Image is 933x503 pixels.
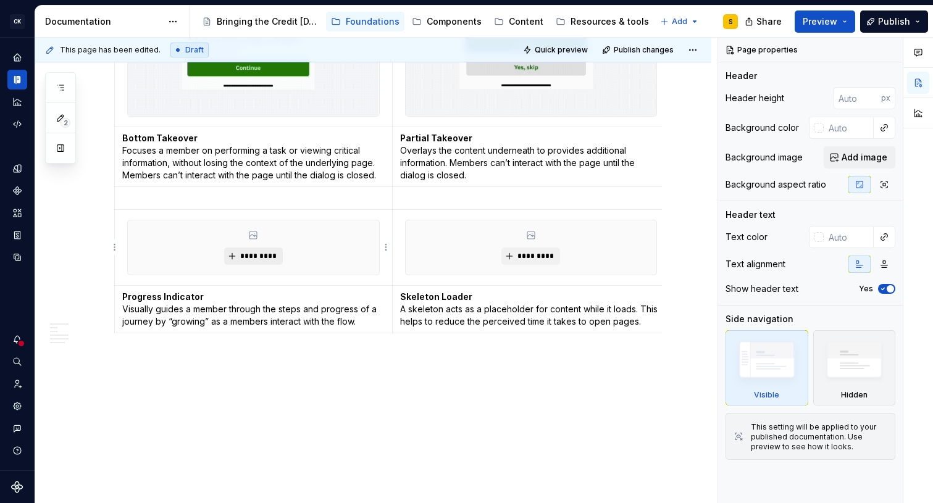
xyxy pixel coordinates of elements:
[185,45,204,55] span: Draft
[400,132,663,181] p: Overlays the content underneath to provides additional information. Members can’t interact with t...
[197,9,654,34] div: Page tree
[813,330,896,405] div: Hidden
[881,93,890,103] p: px
[803,15,837,28] span: Preview
[122,291,204,302] strong: Progress Indicator
[7,352,27,372] button: Search ⌘K
[860,10,928,33] button: Publish
[400,291,663,328] p: A skeleton acts as a placeholder for content while it loads. This helps to reduce the perceived t...
[7,247,27,267] a: Data sources
[122,291,385,328] p: Visually guides a member through the steps and progress of a journey by “growing” as a members in...
[824,226,874,248] input: Auto
[400,291,472,302] strong: Skeleton Loader
[10,14,25,29] div: CK
[489,12,548,31] a: Content
[7,330,27,349] button: Notifications
[7,396,27,416] a: Settings
[842,151,887,164] span: Add image
[7,225,27,245] a: Storybook stories
[729,17,733,27] div: S
[7,114,27,134] a: Code automation
[726,122,799,134] div: Background color
[7,418,27,438] button: Contact support
[726,178,826,191] div: Background aspect ratio
[834,87,881,109] input: Auto
[726,151,803,164] div: Background image
[726,283,798,295] div: Show header text
[45,15,162,28] div: Documentation
[346,15,400,28] div: Foundations
[726,209,776,221] div: Header text
[60,45,161,55] span: This page has been edited.
[824,117,874,139] input: Auto
[738,10,790,33] button: Share
[754,390,779,400] div: Visible
[7,181,27,201] a: Components
[795,10,855,33] button: Preview
[726,313,793,325] div: Side navigation
[824,146,895,168] button: Add image
[7,159,27,178] a: Design tokens
[841,390,868,400] div: Hidden
[7,70,27,89] a: Documentation
[726,231,768,243] div: Text color
[571,15,649,28] div: Resources & tools
[400,133,472,143] strong: Partial Takeover
[7,203,27,223] a: Assets
[878,15,910,28] span: Publish
[726,330,808,405] div: Visible
[726,258,785,270] div: Text alignment
[519,41,593,59] button: Quick preview
[7,92,27,112] a: Analytics
[656,13,703,30] button: Add
[598,41,679,59] button: Publish changes
[726,70,757,82] div: Header
[859,284,873,294] label: Yes
[217,15,319,28] div: Bringing the Credit [DATE] brand to life across products
[61,118,70,128] span: 2
[751,422,887,452] div: This setting will be applied to your published documentation. Use preview to see how it looks.
[122,133,198,143] strong: Bottom Takeover
[2,8,32,35] button: CK
[122,132,385,181] p: Focuses a member on performing a task or viewing critical information, without losing the context...
[326,12,404,31] a: Foundations
[7,374,27,394] a: Invite team
[726,92,784,104] div: Header height
[427,15,482,28] div: Components
[756,15,782,28] span: Share
[197,12,324,31] a: Bringing the Credit [DATE] brand to life across products
[7,48,27,67] a: Home
[407,12,487,31] a: Components
[551,12,654,31] a: Resources & tools
[11,481,23,493] svg: Supernova Logo
[509,15,543,28] div: Content
[672,17,687,27] span: Add
[535,45,588,55] span: Quick preview
[614,45,674,55] span: Publish changes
